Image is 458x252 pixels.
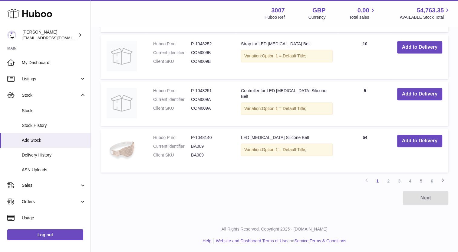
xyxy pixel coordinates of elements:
div: [PERSON_NAME] [22,29,77,41]
dd: COM009B [191,50,229,56]
span: [EMAIL_ADDRESS][DOMAIN_NAME] [22,35,89,40]
a: Website and Dashboard Terms of Use [216,238,287,243]
a: Help [203,238,211,243]
td: 5 [339,82,391,126]
dd: COM009B [191,59,229,64]
img: Strap for LED Light Therapy Belt. [107,41,137,71]
dd: BA009 [191,152,229,158]
span: Orders [22,199,80,205]
span: Usage [22,215,86,221]
div: Variation: [241,102,333,115]
td: 10 [339,35,391,79]
span: Stock History [22,123,86,128]
dd: BA009 [191,144,229,149]
dt: Current identifier [153,144,191,149]
dd: COM009A [191,105,229,111]
span: My Dashboard [22,60,86,66]
strong: GBP [312,6,325,15]
a: 2 [383,176,394,186]
td: Strap for LED [MEDICAL_DATA] Belt. [235,35,339,79]
a: 5 [416,176,427,186]
div: Variation: [241,50,333,62]
span: Option 1 = Default Title; [262,147,306,152]
span: Add Stock [22,137,86,143]
dt: Huboo P no [153,88,191,94]
strong: 3007 [271,6,285,15]
a: Log out [7,229,83,240]
div: Huboo Ref [265,15,285,20]
div: Currency [308,15,326,20]
button: Add to Delivery [397,41,442,53]
button: Add to Delivery [397,135,442,147]
dt: Client SKU [153,105,191,111]
button: Add to Delivery [397,88,442,100]
span: Delivery History [22,152,86,158]
p: All Rights Reserved. Copyright 2025 - [DOMAIN_NAME] [96,226,453,232]
a: 4 [405,176,416,186]
span: 0.00 [358,6,369,15]
div: Variation: [241,144,333,156]
a: 1 [372,176,383,186]
span: Stock [22,108,86,114]
a: 6 [427,176,437,186]
span: Sales [22,183,80,188]
a: 54,763.35 AVAILABLE Stock Total [400,6,451,20]
span: Stock [22,92,80,98]
img: bevmay@maysama.com [7,31,16,40]
img: LED Light Therapy Silicone Belt [107,135,137,165]
dt: Huboo P no [153,135,191,141]
span: Total sales [349,15,376,20]
a: Service Terms & Conditions [294,238,346,243]
td: LED [MEDICAL_DATA] Silicone Belt [235,129,339,173]
dt: Current identifier [153,50,191,56]
dt: Current identifier [153,97,191,102]
span: ASN Uploads [22,167,86,173]
span: AVAILABLE Stock Total [400,15,451,20]
span: Listings [22,76,80,82]
td: 54 [339,129,391,173]
dt: Client SKU [153,59,191,64]
dd: P-1048252 [191,41,229,47]
td: Controller for LED [MEDICAL_DATA] Silicone Belt [235,82,339,126]
a: 0.00 Total sales [349,6,376,20]
span: Option 1 = Default Title; [262,106,306,111]
li: and [214,238,346,244]
dd: P-1048140 [191,135,229,141]
dd: P-1048251 [191,88,229,94]
dd: COM009A [191,97,229,102]
img: Controller for LED Light Therapy Silicone Belt [107,88,137,118]
a: 3 [394,176,405,186]
dt: Huboo P no [153,41,191,47]
span: Option 1 = Default Title; [262,53,306,58]
span: 54,763.35 [417,6,444,15]
dt: Client SKU [153,152,191,158]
